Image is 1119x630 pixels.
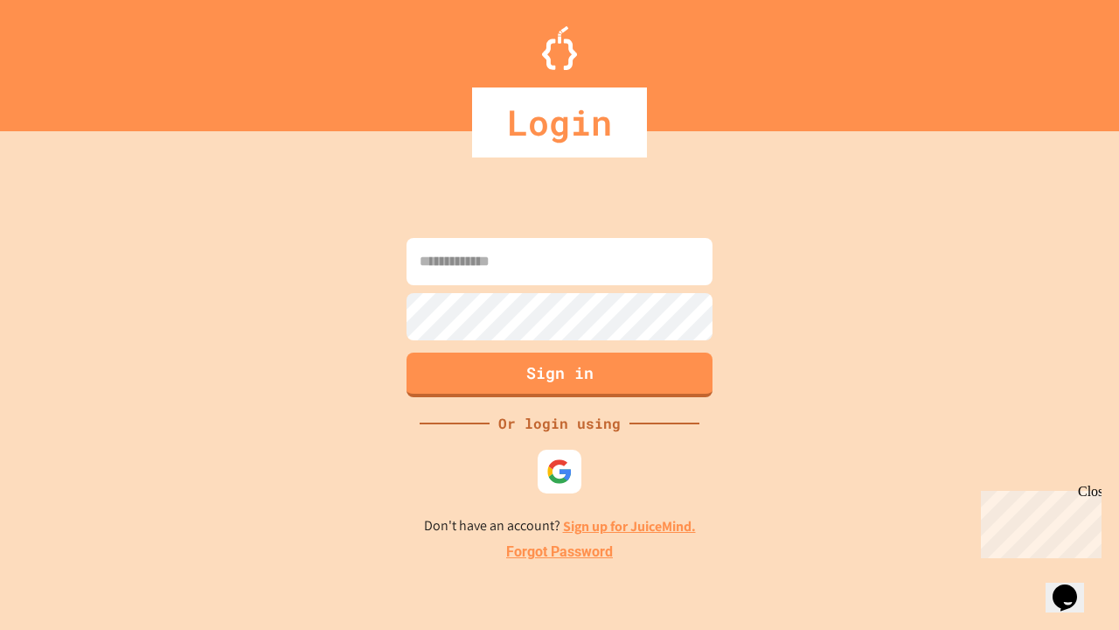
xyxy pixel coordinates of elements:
iframe: chat widget [1046,560,1102,612]
img: google-icon.svg [546,458,573,485]
div: Chat with us now!Close [7,7,121,111]
div: Or login using [490,413,629,434]
a: Sign up for JuiceMind. [563,517,696,535]
a: Forgot Password [506,542,613,563]
div: Login [472,87,647,157]
p: Don't have an account? [424,515,696,537]
button: Sign in [407,353,712,397]
img: Logo.svg [542,26,577,70]
iframe: chat widget [974,484,1102,558]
